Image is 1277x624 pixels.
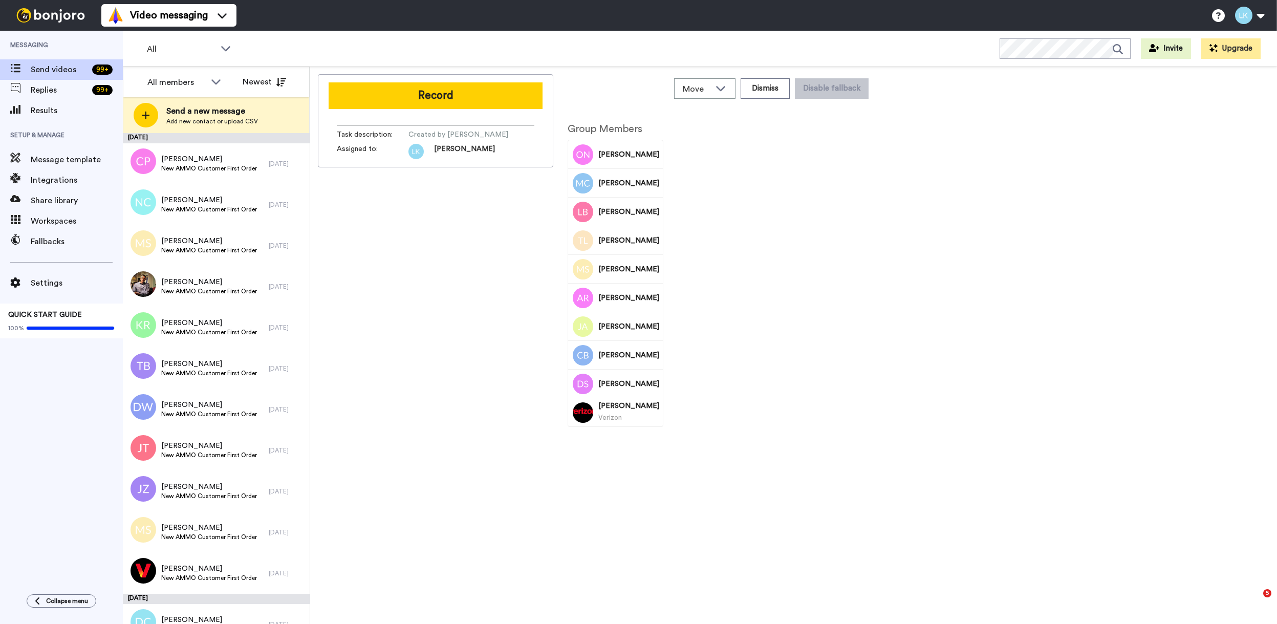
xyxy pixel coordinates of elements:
[31,215,123,227] span: Workspaces
[795,78,869,99] button: Disable fallback
[408,130,508,140] span: Created by [PERSON_NAME]
[161,482,257,492] span: [PERSON_NAME]
[598,235,659,246] span: [PERSON_NAME]
[161,328,257,336] span: New AMMO Customer First Order
[46,597,88,605] span: Collapse menu
[573,144,593,165] img: Image of Oscar Neubauer
[131,517,156,543] img: ms.png
[130,8,208,23] span: Video messaging
[123,133,310,143] div: [DATE]
[573,374,593,394] img: Image of Diane Swintek
[12,8,89,23] img: bj-logo-header-white.svg
[92,85,113,95] div: 99 +
[598,321,659,332] span: [PERSON_NAME]
[31,84,88,96] span: Replies
[269,405,305,414] div: [DATE]
[573,259,593,279] img: Image of Matthew Schneider
[161,369,257,377] span: New AMMO Customer First Order
[131,558,156,584] img: 774482a1-95d6-4ab3-a822-fad2b90cbdb1.png
[269,283,305,291] div: [DATE]
[573,402,593,423] img: Image of Matthew Barile
[269,160,305,168] div: [DATE]
[31,277,123,289] span: Settings
[337,130,408,140] span: Task description :
[1242,589,1267,614] iframe: Intercom live chat
[131,271,156,297] img: a421a030-da62-4d32-bc17-8be028136126.jpg
[1201,38,1261,59] button: Upgrade
[598,207,659,217] span: [PERSON_NAME]
[161,236,257,246] span: [PERSON_NAME]
[161,400,257,410] span: [PERSON_NAME]
[161,246,257,254] span: New AMMO Customer First Order
[1141,38,1191,59] button: Invite
[269,201,305,209] div: [DATE]
[31,63,88,76] span: Send videos
[598,178,659,188] span: [PERSON_NAME]
[161,164,257,173] span: New AMMO Customer First Order
[161,441,257,451] span: [PERSON_NAME]
[337,144,408,159] span: Assigned to:
[598,350,659,360] span: [PERSON_NAME]
[161,195,257,205] span: [PERSON_NAME]
[269,242,305,250] div: [DATE]
[147,76,206,89] div: All members
[161,359,257,369] span: [PERSON_NAME]
[131,148,156,174] img: cp.png
[434,144,495,159] span: [PERSON_NAME]
[161,574,257,582] span: New AMMO Customer First Order
[269,364,305,373] div: [DATE]
[598,379,659,389] span: [PERSON_NAME]
[131,230,156,256] img: ms.png
[31,235,123,248] span: Fallbacks
[27,594,96,608] button: Collapse menu
[166,117,258,125] span: Add new contact or upload CSV
[573,230,593,251] img: Image of Tram Le
[131,189,156,215] img: nc.png
[166,105,258,117] span: Send a new message
[161,523,257,533] span: [PERSON_NAME]
[131,476,156,502] img: jz.png
[31,104,123,117] span: Results
[408,144,424,159] img: 6a4449ef-73c5-43b3-865b-37bb12cc1d45.png
[8,311,82,318] span: QUICK START GUIDE
[31,154,123,166] span: Message template
[573,173,593,193] img: Image of Michael Cauble
[598,149,659,160] span: [PERSON_NAME]
[161,492,257,500] span: New AMMO Customer First Order
[683,83,710,95] span: Move
[741,78,790,99] button: Dismiss
[1263,589,1271,597] span: 5
[123,594,310,604] div: [DATE]
[269,528,305,536] div: [DATE]
[568,123,663,135] h2: Group Members
[8,324,24,332] span: 100%
[269,569,305,577] div: [DATE]
[161,287,257,295] span: New AMMO Customer First Order
[598,414,622,421] span: Verizon
[161,277,257,287] span: [PERSON_NAME]
[269,324,305,332] div: [DATE]
[107,7,124,24] img: vm-color.svg
[573,288,593,308] img: Image of Andy Riley
[598,401,659,411] span: [PERSON_NAME]
[161,318,257,328] span: [PERSON_NAME]
[235,72,294,92] button: Newest
[31,195,123,207] span: Share library
[147,43,215,55] span: All
[161,410,257,418] span: New AMMO Customer First Order
[598,264,659,274] span: [PERSON_NAME]
[131,435,156,461] img: jt.png
[131,394,156,420] img: dw.png
[573,345,593,365] img: Image of Casey Bollier
[269,487,305,496] div: [DATE]
[161,533,257,541] span: New AMMO Customer First Order
[92,64,113,75] div: 99 +
[131,353,156,379] img: tb.png
[573,202,593,222] img: Image of Louis Benevides JR
[598,293,659,303] span: [PERSON_NAME]
[161,451,257,459] span: New AMMO Customer First Order
[329,82,543,109] button: Record
[269,446,305,455] div: [DATE]
[161,564,257,574] span: [PERSON_NAME]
